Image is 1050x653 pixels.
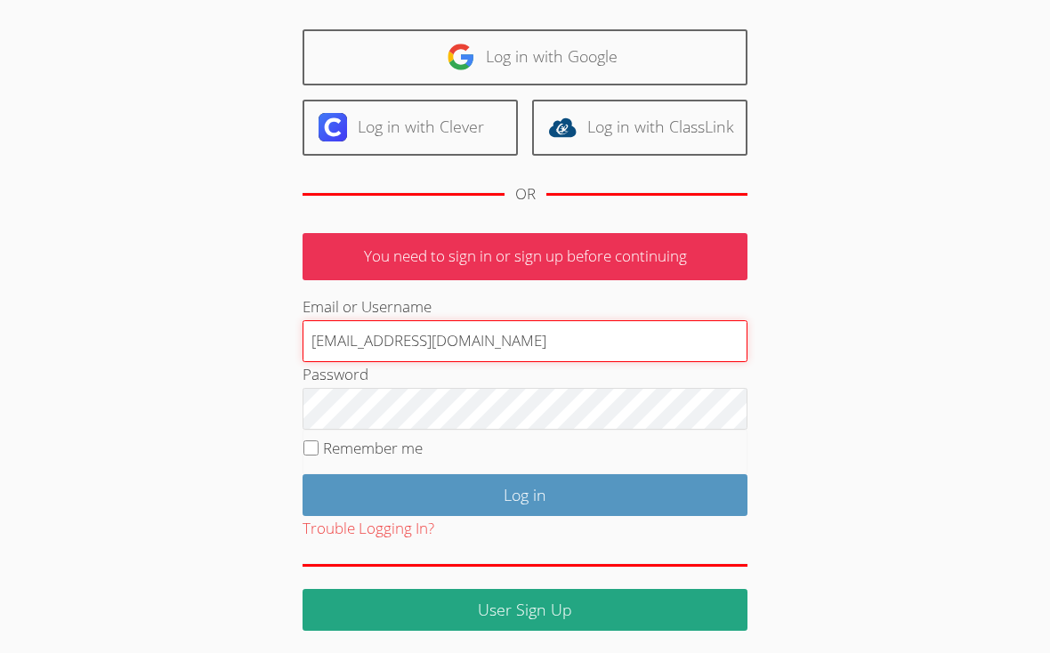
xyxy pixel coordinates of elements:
a: Log in with Google [303,29,747,85]
img: google-logo-50288ca7cdecda66e5e0955fdab243c47b7ad437acaf1139b6f446037453330a.svg [447,43,475,71]
label: Password [303,364,368,384]
input: Log in [303,474,747,516]
a: Log in with ClassLink [532,100,747,156]
a: User Sign Up [303,589,747,631]
label: Remember me [323,438,423,458]
img: clever-logo-6eab21bc6e7a338710f1a6ff85c0baf02591cd810cc4098c63d3a4b26e2feb20.svg [319,113,347,141]
div: OR [515,181,536,207]
button: Trouble Logging In? [303,516,434,542]
img: classlink-logo-d6bb404cc1216ec64c9a2012d9dc4662098be43eaf13dc465df04b49fa7ab582.svg [548,113,577,141]
a: Log in with Clever [303,100,518,156]
p: You need to sign in or sign up before continuing [303,233,747,280]
label: Email or Username [303,296,432,317]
